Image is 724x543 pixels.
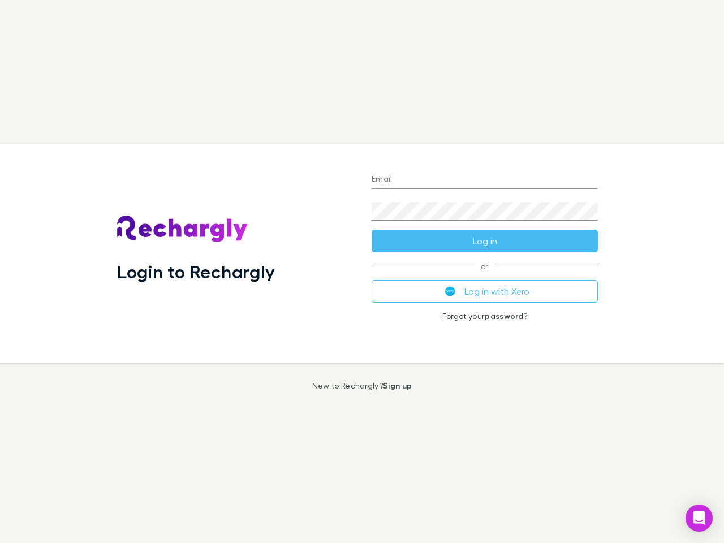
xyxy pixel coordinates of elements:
span: or [372,266,598,266]
p: Forgot your ? [372,312,598,321]
div: Open Intercom Messenger [686,505,713,532]
a: Sign up [383,381,412,390]
p: New to Rechargly? [312,381,412,390]
button: Log in with Xero [372,280,598,303]
h1: Login to Rechargly [117,261,275,282]
button: Log in [372,230,598,252]
img: Rechargly's Logo [117,216,248,243]
img: Xero's logo [445,286,455,296]
a: password [485,311,523,321]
